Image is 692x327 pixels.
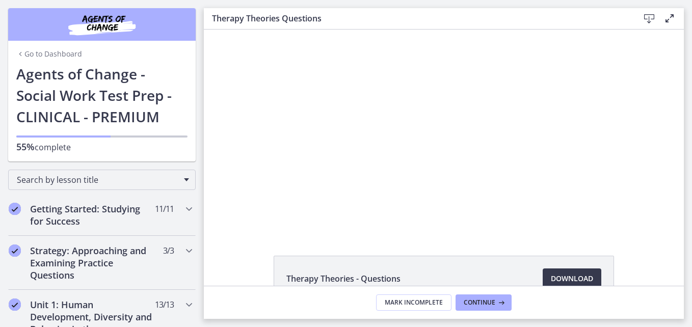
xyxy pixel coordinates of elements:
h2: Strategy: Approaching and Examining Practice Questions [30,244,154,281]
span: Search by lesson title [17,174,179,185]
span: 55% [16,141,35,153]
span: Continue [464,298,495,307]
i: Completed [9,203,21,215]
h2: Getting Started: Studying for Success [30,203,154,227]
iframe: Video Lesson [204,30,684,232]
span: 3 / 3 [163,244,174,257]
button: Mark Incomplete [376,294,451,311]
i: Completed [9,298,21,311]
a: Download [543,268,601,289]
img: Agents of Change [41,12,163,37]
a: Go to Dashboard [16,49,82,59]
div: Search by lesson title [8,170,196,190]
h1: Agents of Change - Social Work Test Prep - CLINICAL - PREMIUM [16,63,188,127]
h3: Therapy Theories Questions [212,12,623,24]
span: 13 / 13 [155,298,174,311]
span: Download [551,272,593,285]
i: Completed [9,244,21,257]
p: complete [16,141,188,153]
button: Continue [456,294,512,311]
span: 11 / 11 [155,203,174,215]
span: Mark Incomplete [385,298,443,307]
span: Therapy Theories - Questions [286,272,401,285]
